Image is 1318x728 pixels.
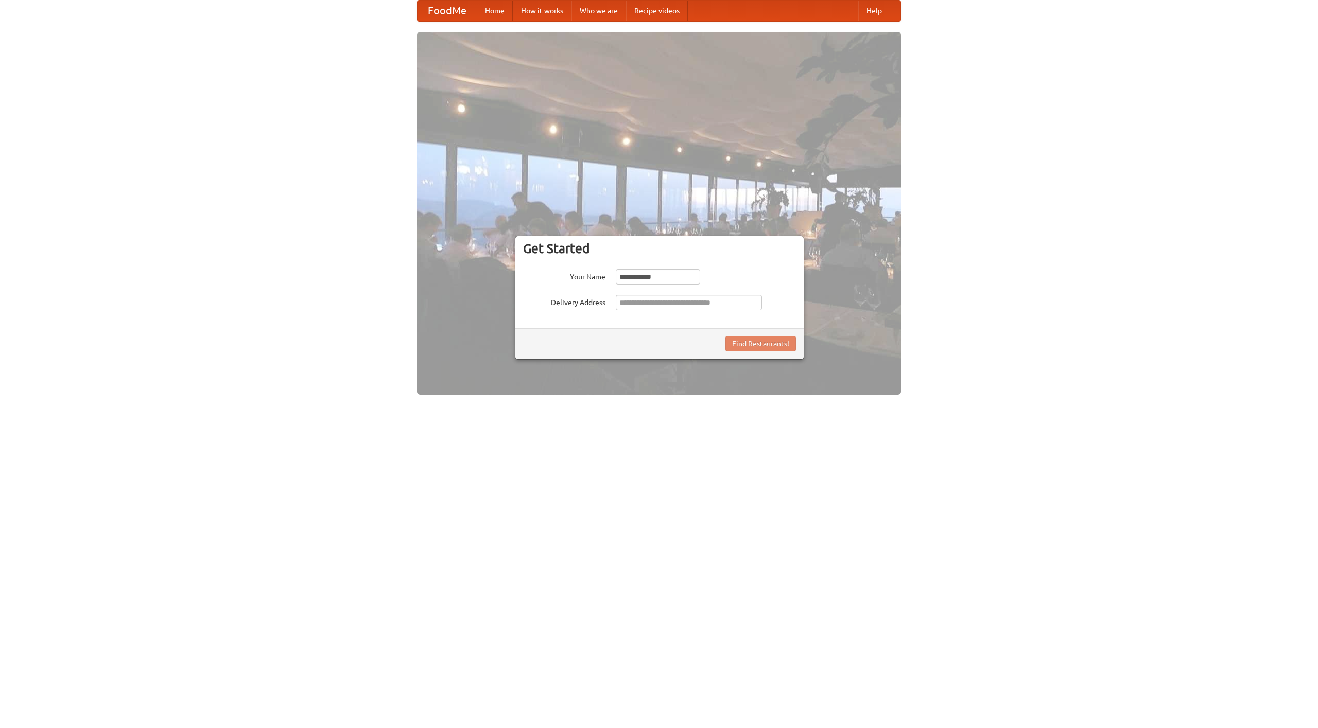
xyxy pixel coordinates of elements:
a: Home [477,1,513,21]
a: Help [858,1,890,21]
h3: Get Started [523,241,796,256]
label: Delivery Address [523,295,605,308]
a: Recipe videos [626,1,688,21]
a: Who we are [571,1,626,21]
a: FoodMe [418,1,477,21]
button: Find Restaurants! [725,336,796,351]
label: Your Name [523,269,605,282]
a: How it works [513,1,571,21]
